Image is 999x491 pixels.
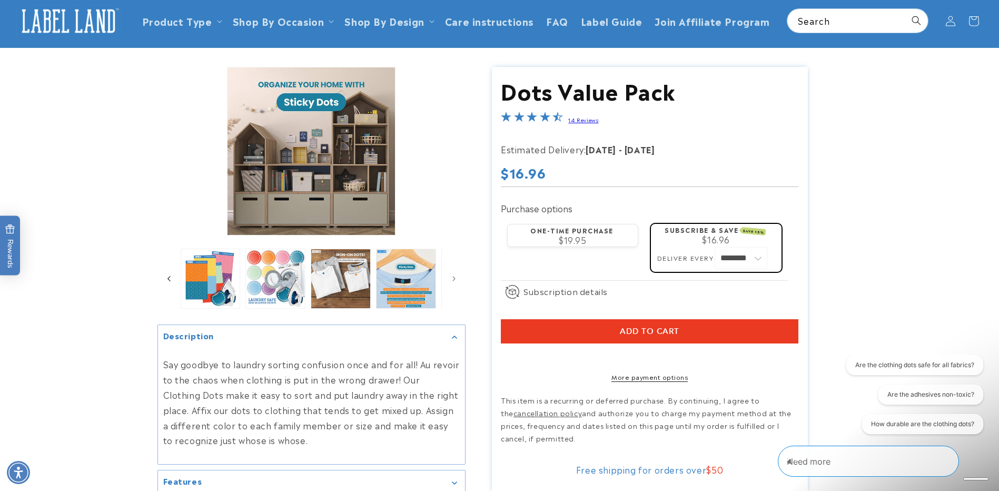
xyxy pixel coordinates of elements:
[501,319,798,343] button: Add to cart
[625,143,655,155] strong: [DATE]
[711,463,723,476] span: 50
[226,8,339,33] summary: Shop By Occasion
[586,143,616,155] strong: [DATE]
[163,476,202,486] h2: Features
[501,163,546,182] span: $16.96
[376,249,436,309] button: Load image 4 in gallery view
[530,225,614,235] label: One-time purchase
[620,327,679,336] span: Add to cart
[540,8,575,33] a: FAQ
[142,14,212,28] a: Product Type
[657,253,714,262] label: Deliver every
[16,5,121,37] img: Label Land
[442,267,466,290] button: Slide right
[575,8,649,33] a: Label Guide
[905,9,928,32] button: Search
[523,285,608,298] span: Subscription details
[233,15,324,27] span: Shop By Occasion
[513,407,582,418] span: cancellation policy
[501,464,798,475] div: Free shipping for orders over
[7,461,30,484] div: Accessibility Menu
[501,372,798,381] a: More payment options
[441,249,501,309] button: Load image 5 in gallery view
[648,8,776,33] a: Join Affiliate Program
[136,8,226,33] summary: Product Type
[445,15,533,27] span: Care instructions
[158,325,465,349] summary: Description
[706,463,711,476] span: $
[702,233,730,246] span: $16.96
[741,227,766,235] span: SAVE 15%
[344,14,424,28] a: Shop By Design
[655,15,769,27] span: Join Affiliate Program
[665,225,766,234] label: Subscribe & save
[568,116,598,123] a: 14 Reviews - open in a new tab
[501,202,572,214] label: Purchase options
[163,330,214,341] h2: Description
[581,15,642,27] span: Label Guide
[12,1,125,41] a: Label Land
[778,441,988,480] iframe: Gorgias Floating Chat
[559,233,587,246] span: $19.95
[619,143,622,155] strong: -
[5,224,15,268] span: Rewards
[157,267,181,290] button: Slide left
[338,8,438,33] summary: Shop By Design
[501,142,764,157] p: Estimated Delivery:
[163,357,460,448] p: Say goodbye to laundry sorting confusion once and for all! Au revoir to the chaos when clothing i...
[546,15,568,27] span: FAQ
[715,247,767,269] select: Interval select
[181,249,241,309] button: Load image 1 in gallery view
[439,8,540,33] a: Care instructions
[501,394,798,445] small: This item is a recurring or deferred purchase. By continuing, I agree to the and authorize you to...
[501,76,798,104] h1: Dots Value Pack
[840,355,988,444] iframe: Gorgias live chat conversation starters
[311,249,371,309] button: Load image 3 in gallery view
[245,249,305,309] button: Load image 2 in gallery view
[501,113,563,125] span: 4.4-star overall rating
[8,407,133,438] iframe: Sign Up via Text for Offers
